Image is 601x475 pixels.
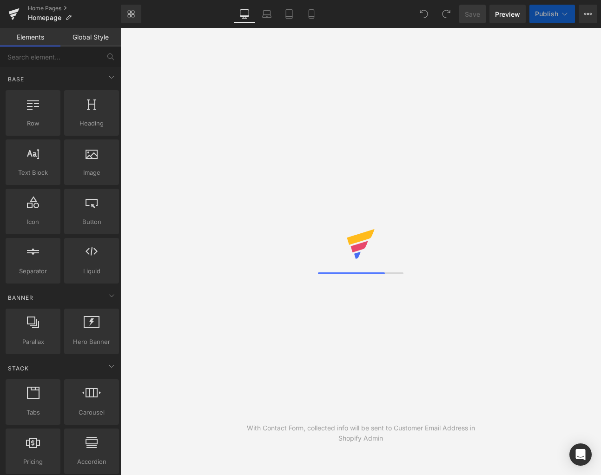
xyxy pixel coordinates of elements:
[233,5,256,23] a: Desktop
[8,408,58,417] span: Tabs
[8,266,58,276] span: Separator
[7,293,34,302] span: Banner
[569,443,592,466] div: Open Intercom Messenger
[67,119,116,128] span: Heading
[495,9,520,19] span: Preview
[7,364,30,373] span: Stack
[67,457,116,467] span: Accordion
[28,14,61,21] span: Homepage
[300,5,323,23] a: Mobile
[8,119,58,128] span: Row
[60,28,121,46] a: Global Style
[8,168,58,178] span: Text Block
[67,217,116,227] span: Button
[67,266,116,276] span: Liquid
[121,5,141,23] a: New Library
[7,75,25,84] span: Base
[8,457,58,467] span: Pricing
[28,5,121,12] a: Home Pages
[67,337,116,347] span: Hero Banner
[8,217,58,227] span: Icon
[278,5,300,23] a: Tablet
[465,9,480,19] span: Save
[256,5,278,23] a: Laptop
[67,408,116,417] span: Carousel
[529,5,575,23] button: Publish
[579,5,597,23] button: More
[415,5,433,23] button: Undo
[8,337,58,347] span: Parallax
[437,5,456,23] button: Redo
[67,168,116,178] span: Image
[535,10,558,18] span: Publish
[489,5,526,23] a: Preview
[241,423,481,443] div: With Contact Form, collected info will be sent to Customer Email Address in Shopify Admin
